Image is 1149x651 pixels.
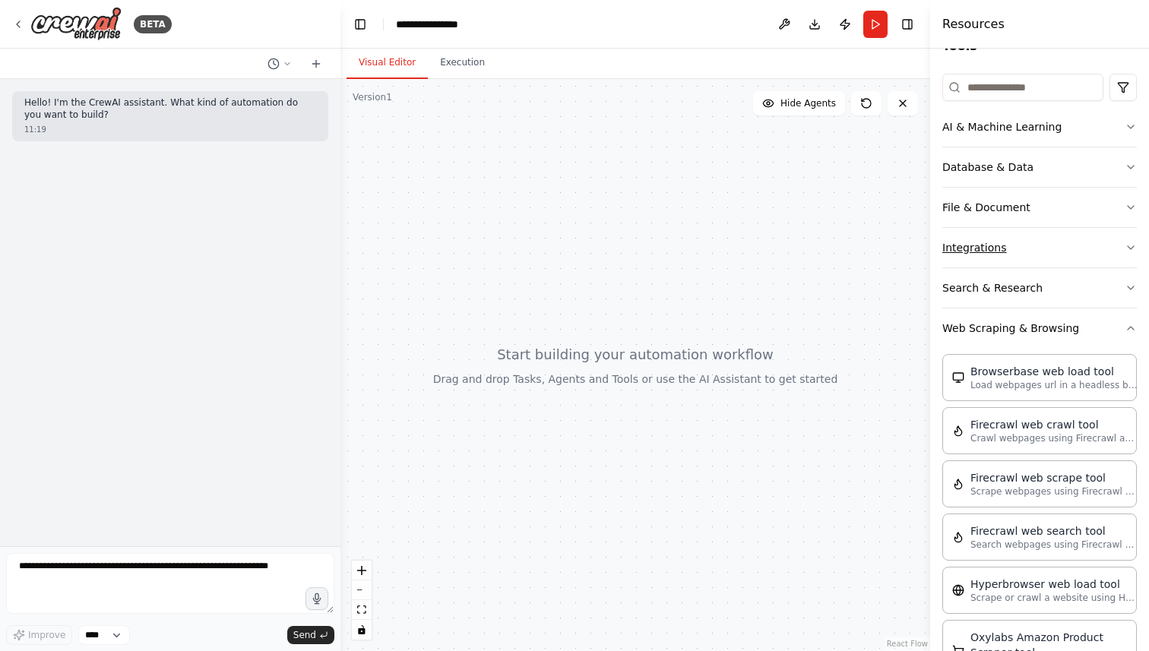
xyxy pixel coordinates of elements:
button: Send [287,626,334,644]
button: Search & Research [942,268,1137,308]
div: Firecrawl web crawl tool [970,417,1138,432]
p: Scrape or crawl a website using Hyperbrowser and return the contents in properly formatted markdo... [970,592,1138,604]
button: Hide right sidebar [897,14,918,35]
p: Crawl webpages using Firecrawl and return the contents [970,432,1138,444]
div: Version 1 [353,91,392,103]
div: Firecrawl web scrape tool [970,470,1138,485]
button: Web Scraping & Browsing [942,308,1137,348]
p: Load webpages url in a headless browser using Browserbase and return the contents [970,379,1138,391]
button: zoom out [352,580,372,600]
span: Improve [28,629,65,641]
img: FirecrawlSearchTool [952,531,964,543]
div: 11:19 [24,124,316,135]
h4: Resources [942,15,1005,33]
img: Logo [30,7,122,41]
button: Hide left sidebar [350,14,371,35]
img: BrowserbaseLoadTool [952,371,964,384]
button: File & Document [942,188,1137,227]
button: Start a new chat [304,55,328,73]
div: BETA [134,15,172,33]
img: FirecrawlCrawlWebsiteTool [952,425,964,437]
p: Hello! I'm the CrewAI assistant. What kind of automation do you want to build? [24,97,316,121]
img: HyperbrowserLoadTool [952,584,964,596]
div: Browserbase web load tool [970,364,1138,379]
span: Send [293,629,316,641]
button: AI & Machine Learning [942,107,1137,147]
button: Visual Editor [347,47,428,79]
button: Click to speak your automation idea [305,587,328,610]
button: Switch to previous chat [261,55,298,73]
p: Search webpages using Firecrawl and return the results [970,539,1138,551]
button: Improve [6,625,72,645]
button: Integrations [942,228,1137,267]
a: React Flow attribution [887,640,928,648]
div: Hyperbrowser web load tool [970,577,1138,592]
button: fit view [352,600,372,620]
button: Hide Agents [753,91,845,115]
div: React Flow controls [352,561,372,640]
p: Scrape webpages using Firecrawl and return the contents [970,485,1138,498]
nav: breadcrumb [396,17,474,32]
img: FirecrawlScrapeWebsiteTool [952,478,964,490]
button: Execution [428,47,497,79]
div: Firecrawl web search tool [970,523,1138,539]
button: Database & Data [942,147,1137,187]
button: zoom in [352,561,372,580]
span: Hide Agents [780,97,836,109]
button: toggle interactivity [352,620,372,640]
